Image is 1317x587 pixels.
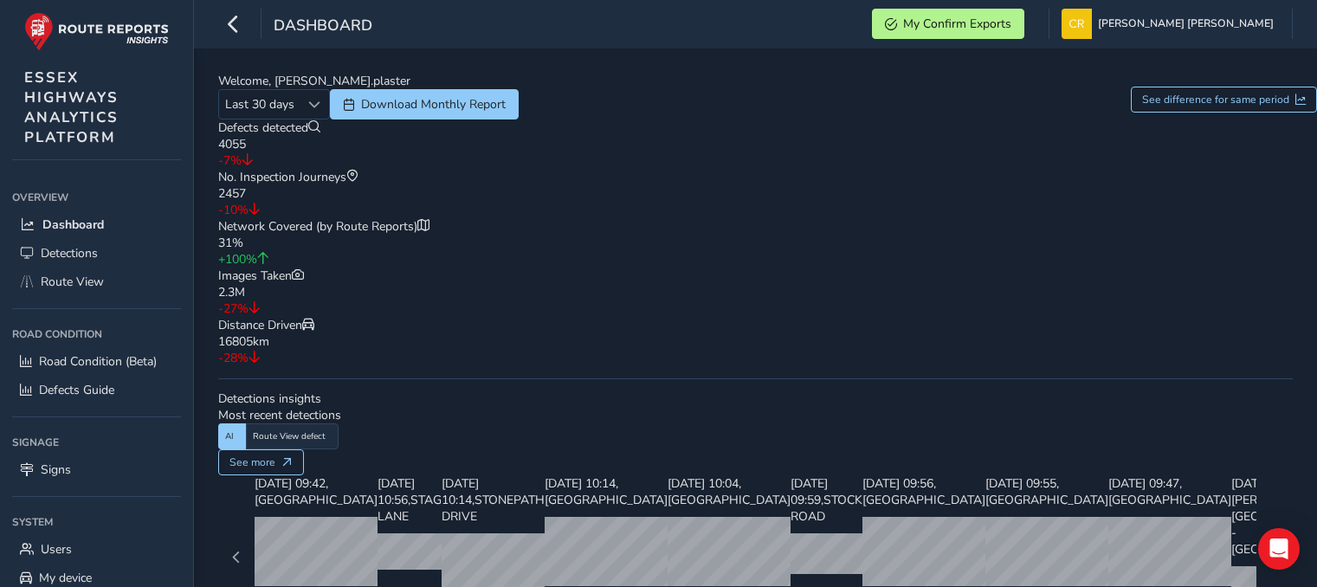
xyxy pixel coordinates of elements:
[12,509,181,535] div: System
[442,475,545,525] span: [DATE] 10:14 , STONEPATH DRIVE
[12,347,181,376] a: Road Condition (Beta)
[224,545,249,570] button: Previous Page
[12,210,181,239] a: Dashboard
[862,475,985,508] span: [DATE] 09:56 , [GEOGRAPHIC_DATA]
[361,96,506,113] span: Download Monthly Report
[1062,9,1280,39] button: [PERSON_NAME] [PERSON_NAME]
[378,475,442,525] span: [DATE] 10:56 , STAG LANE
[12,376,181,404] a: Defects Guide
[872,9,1024,39] button: My Confirm Exports
[1098,9,1274,39] span: [PERSON_NAME] [PERSON_NAME]
[225,430,234,442] span: AI
[218,268,292,284] span: Images Taken
[1062,9,1092,39] img: diamond-layout
[12,535,181,564] a: Users
[218,119,308,136] span: Defects detected
[274,15,372,39] span: Dashboard
[12,321,181,347] div: Road Condition
[218,300,249,317] span: -27%
[218,136,246,152] span: 4055
[218,317,302,333] span: Distance Driven
[218,333,269,350] span: 16805km
[1108,475,1231,508] span: [DATE] 09:47 , [GEOGRAPHIC_DATA]
[229,455,275,469] span: See more
[791,475,862,525] span: [DATE] 09:59 , STOCK ROAD
[253,430,326,442] span: Route View defect
[218,169,346,185] span: No. Inspection Journeys
[219,90,300,119] span: Last 30 days
[1258,528,1300,570] div: Open Intercom Messenger
[42,216,104,233] span: Dashboard
[39,382,114,398] span: Defects Guide
[41,245,98,261] span: Detections
[218,73,410,89] span: Welcome, [PERSON_NAME].plaster
[218,218,417,235] span: Network Covered (by Route Reports)
[39,570,92,586] span: My device
[246,423,339,449] div: Route View defect
[24,12,169,51] img: rr logo
[218,407,341,423] span: Most recent detections
[218,284,245,300] span: 2.3M
[218,251,257,268] span: +100%
[903,16,1011,32] span: My Confirm Exports
[545,475,668,508] span: [DATE] 10:14 , [GEOGRAPHIC_DATA]
[41,541,72,558] span: Users
[218,350,249,366] span: -28%
[218,449,304,475] button: See more
[12,239,181,268] a: Detections
[218,390,321,407] span: Detections insights
[12,429,181,455] div: Signage
[12,184,181,210] div: Overview
[24,68,119,147] span: ESSEX HIGHWAYS ANALYTICS PLATFORM
[41,274,104,290] span: Route View
[985,475,1108,508] span: [DATE] 09:55 , [GEOGRAPHIC_DATA]
[330,89,519,119] button: Download Monthly Report
[12,455,181,484] a: Signs
[1142,93,1289,106] span: See difference for same period
[41,461,71,478] span: Signs
[218,202,249,218] span: -10%
[218,459,304,475] a: See more
[218,185,246,202] span: 2457
[218,235,243,251] span: 31%
[218,423,246,449] div: AI
[39,353,157,370] span: Road Condition (Beta)
[255,475,378,508] span: [DATE] 09:42 , [GEOGRAPHIC_DATA]
[218,152,242,169] span: -7%
[12,268,181,296] a: Route View
[668,475,791,508] span: [DATE] 10:04 , [GEOGRAPHIC_DATA]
